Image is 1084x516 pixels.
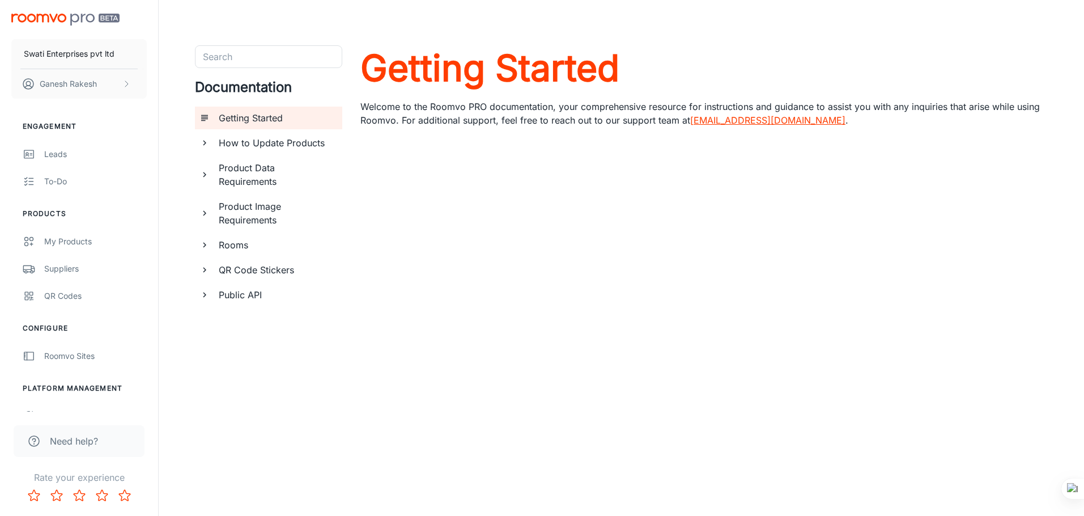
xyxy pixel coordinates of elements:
p: Welcome to the Roomvo PRO documentation, your comprehensive resource for instructions and guidanc... [360,100,1048,127]
button: Rate 3 star [68,484,91,507]
button: Rate 1 star [23,484,45,507]
div: User Administration [44,410,147,422]
div: My Products [44,235,147,248]
button: Swati Enterprises pvt ltd [11,39,147,69]
button: Rate 2 star [45,484,68,507]
button: Ganesh Rakesh [11,69,147,99]
a: [EMAIL_ADDRESS][DOMAIN_NAME] [690,115,845,126]
h6: Product Data Requirements [219,161,333,188]
p: Swati Enterprises pvt ltd [24,48,114,60]
h6: Getting Started [219,111,333,125]
img: Roomvo PRO Beta [11,14,120,26]
h4: Documentation [195,77,342,98]
button: Rate 5 star [113,484,136,507]
a: Getting Started [360,45,1048,91]
div: Suppliers [44,263,147,275]
button: Open [336,56,338,58]
h6: Product Image Requirements [219,200,333,227]
div: To-do [44,175,147,188]
div: Roomvo Sites [44,350,147,362]
h6: How to Update Products [219,136,333,150]
p: Ganesh Rakesh [40,78,97,90]
h6: QR Code Stickers [219,263,333,277]
p: Rate your experience [9,471,149,484]
ul: documentation page list [195,107,342,306]
h6: Rooms [219,238,333,252]
div: Leads [44,148,147,160]
h6: Public API [219,288,333,302]
div: QR Codes [44,290,147,302]
span: Need help? [50,434,98,448]
button: Rate 4 star [91,484,113,507]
